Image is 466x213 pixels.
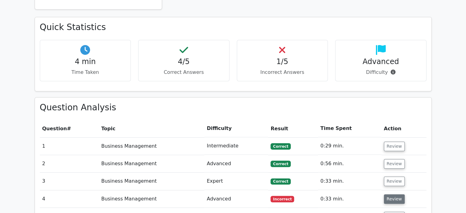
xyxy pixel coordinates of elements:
td: 2 [40,155,99,173]
th: Action [381,120,426,137]
td: Business Management [99,190,204,208]
span: Correct [271,143,290,149]
h4: Advanced [340,57,421,66]
span: Correct [271,178,290,184]
th: Difficulty [204,120,268,137]
td: Intermediate [204,137,268,155]
h4: 4/5 [143,57,224,66]
p: Difficulty [340,69,421,76]
h4: 4 min [45,57,126,66]
span: Question [42,126,67,131]
span: Incorrect [271,196,294,202]
h3: Question Analysis [40,102,426,113]
th: Time Spent [318,120,381,137]
p: Time Taken [45,69,126,76]
button: Review [384,142,405,151]
span: Correct [271,161,290,167]
th: # [40,120,99,137]
p: Incorrect Answers [242,69,323,76]
td: Business Management [99,155,204,173]
td: 0:56 min. [318,155,381,173]
th: Result [268,120,318,137]
h4: 1/5 [242,57,323,66]
p: Correct Answers [143,69,224,76]
th: Topic [99,120,204,137]
h3: Quick Statistics [40,22,426,32]
button: Review [384,177,405,186]
td: Advanced [204,190,268,208]
td: Business Management [99,173,204,190]
td: 0:33 min. [318,190,381,208]
td: 0:29 min. [318,137,381,155]
td: 4 [40,190,99,208]
td: 0:33 min. [318,173,381,190]
td: Advanced [204,155,268,173]
button: Review [384,159,405,169]
button: Review [384,194,405,204]
td: 1 [40,137,99,155]
td: 3 [40,173,99,190]
td: Expert [204,173,268,190]
td: Business Management [99,137,204,155]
